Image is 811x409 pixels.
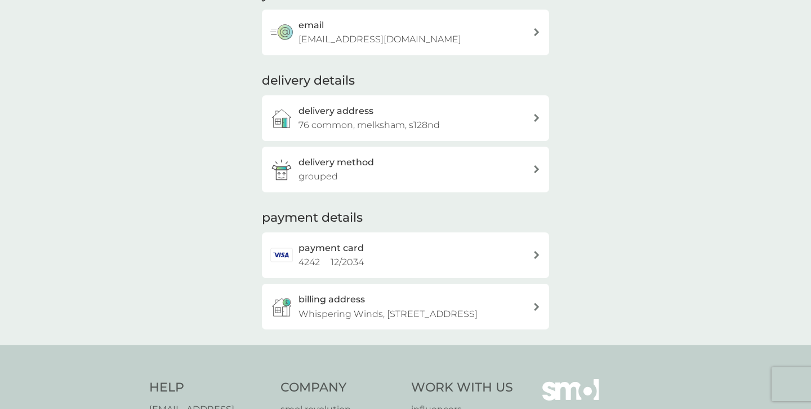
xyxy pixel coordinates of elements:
[262,232,549,278] a: payment card4242 12/2034
[262,10,549,55] button: email[EMAIL_ADDRESS][DOMAIN_NAME]
[298,118,440,133] p: 76 common, melksham, s128nd
[298,18,324,33] h3: email
[262,284,549,329] button: billing addressWhispering Winds, [STREET_ADDRESS]
[298,257,320,267] span: 4242
[262,209,363,227] h2: payment details
[331,257,364,267] span: 12 / 2034
[298,307,478,322] p: Whispering Winds, [STREET_ADDRESS]
[262,147,549,192] a: delivery methodgrouped
[298,241,364,256] h2: payment card
[262,95,549,141] a: delivery address76 common, melksham, s128nd
[298,32,461,47] p: [EMAIL_ADDRESS][DOMAIN_NAME]
[411,379,513,397] h4: Work With Us
[149,379,269,397] h4: Help
[280,379,400,397] h4: Company
[298,169,338,184] p: grouped
[262,72,355,90] h2: delivery details
[298,104,373,118] h3: delivery address
[298,155,374,170] h3: delivery method
[298,292,365,307] h3: billing address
